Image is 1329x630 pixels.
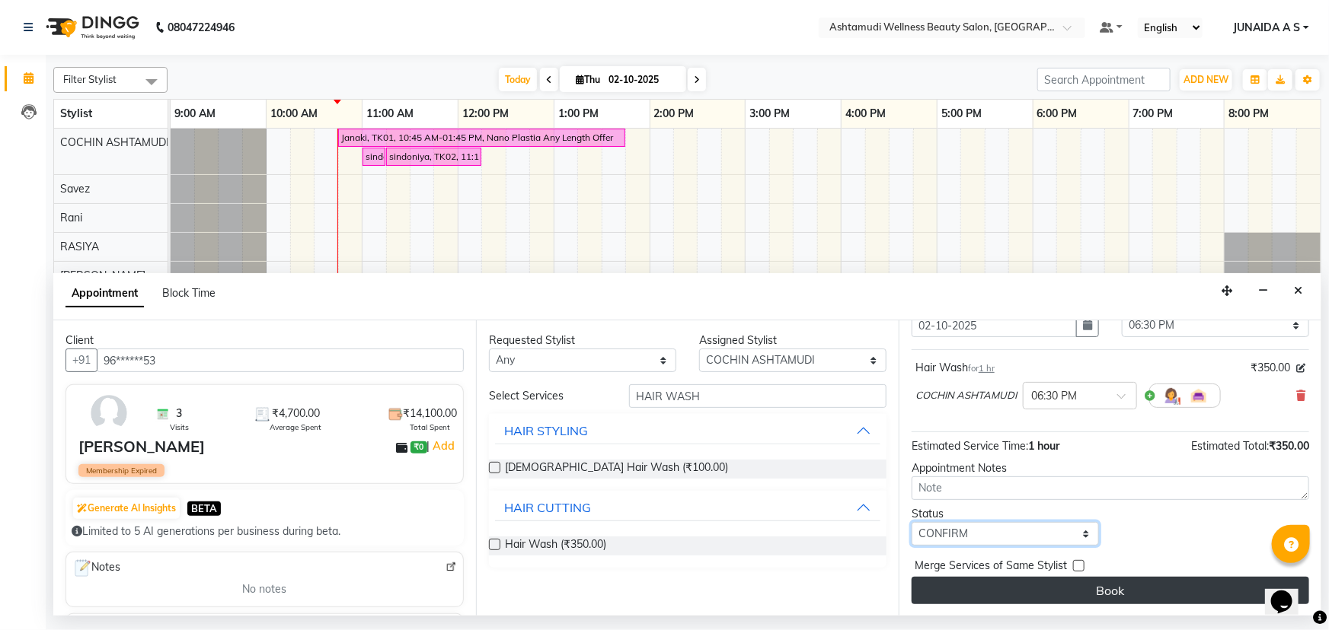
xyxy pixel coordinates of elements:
[176,406,182,422] span: 3
[629,384,887,408] input: Search by service name
[1184,74,1228,85] span: ADD NEW
[458,103,513,125] a: 12:00 PM
[604,68,680,91] input: 2025-10-02
[427,437,457,455] span: |
[504,498,591,517] div: HAIR CUTTING
[912,313,1077,337] input: yyyy-mm-dd
[363,103,417,125] a: 11:00 AM
[65,332,464,348] div: Client
[60,182,90,196] span: Savez
[60,211,82,224] span: Rani
[746,103,794,125] a: 3:00 PM
[938,103,986,125] a: 5:00 PM
[171,103,219,125] a: 9:00 AM
[168,6,235,49] b: 08047224946
[650,103,698,125] a: 2:00 PM
[1296,364,1305,373] i: Edit price
[842,103,890,125] a: 4:00 PM
[912,439,1028,453] span: Estimated Service Time:
[72,523,458,539] div: Limited to 5 AI generations per business during beta.
[170,422,189,433] span: Visits
[39,6,143,49] img: logo
[1190,387,1208,405] img: Interior.png
[1028,439,1059,453] span: 1 hour
[1162,387,1180,405] img: Hairdresser.png
[979,363,995,374] span: 1 hr
[72,558,120,578] span: Notes
[87,391,131,435] img: avatar
[1037,68,1171,91] input: Search Appointment
[411,441,426,453] span: ₹0
[63,73,117,85] span: Filter Stylist
[187,501,221,516] span: BETA
[403,406,457,422] span: ₹14,100.00
[915,388,1017,403] span: COCHIN ASHTAMUDI
[912,506,1099,522] div: Status
[1129,103,1177,125] a: 7:00 PM
[78,435,205,458] div: [PERSON_NAME]
[78,464,165,477] span: Membership Expired
[912,460,1309,476] div: Appointment Notes
[699,332,887,348] div: Assigned Stylist
[410,422,450,433] span: Total Spent
[60,269,145,282] span: [PERSON_NAME]
[505,536,606,555] span: Hair Wash (₹350.00)
[60,240,99,253] span: RASIYA
[1251,360,1290,376] span: ₹350.00
[388,150,480,164] div: sindoniya, TK02, 11:15 AM-12:15 PM, [DEMOGRAPHIC_DATA] D-Tan Cleanup
[162,286,216,300] span: Block Time
[97,348,464,372] input: Search by Name/Mobile/Email/Code
[915,360,995,376] div: Hair Wash
[267,103,321,125] a: 10:00 AM
[554,103,602,125] a: 1:00 PM
[1265,569,1314,615] iframe: chat widget
[968,363,995,374] small: for
[505,460,728,479] span: [DEMOGRAPHIC_DATA] Hair Wash (₹100.00)
[1191,439,1269,453] span: Estimated Total:
[60,107,92,120] span: Stylist
[1180,69,1232,91] button: ADD NEW
[489,332,676,348] div: Requested Stylist
[340,131,624,145] div: Janaki, TK01, 10:45 AM-01:45 PM, Nano Plastia Any Length Offer
[1033,103,1081,125] a: 6:00 PM
[915,558,1067,577] span: Merge Services of Same Stylist
[912,577,1309,604] button: Book
[65,280,144,307] span: Appointment
[499,68,537,91] span: Today
[73,498,180,519] button: Generate AI Insights
[1287,279,1309,303] button: Close
[272,406,320,422] span: ₹4,700.00
[572,74,604,85] span: Thu
[495,494,880,521] button: HAIR CUTTING
[504,422,588,440] div: HAIR STYLING
[364,150,384,164] div: sindoniya, TK02, 11:00 AM-11:15 AM, Eyebrows Threading
[60,135,169,149] span: COCHIN ASHTAMUDI
[1225,103,1273,125] a: 8:00 PM
[1233,20,1300,36] span: JUNAIDA A S
[430,437,457,455] a: Add
[1269,439,1309,453] span: ₹350.00
[242,581,286,597] span: No notes
[270,422,321,433] span: Average Spent
[478,388,618,404] div: Select Services
[495,417,880,444] button: HAIR STYLING
[65,348,97,372] button: +91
